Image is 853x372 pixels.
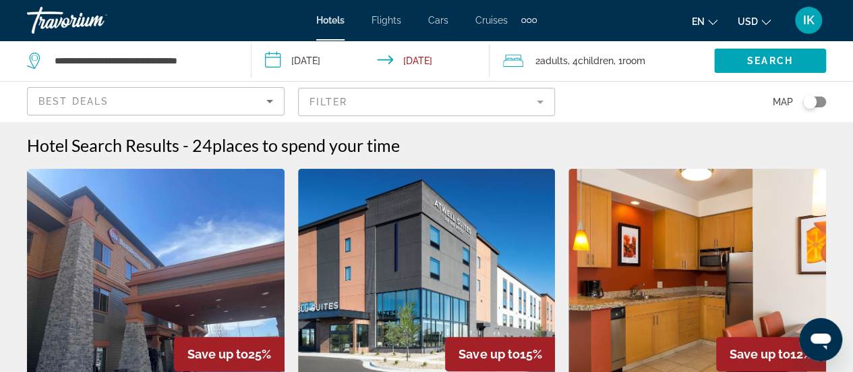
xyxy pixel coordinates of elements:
[38,96,109,107] span: Best Deals
[799,318,842,361] iframe: Button to launch messaging window
[803,14,815,27] span: IK
[38,93,273,109] mat-select: Sort by
[252,41,490,81] button: Check-in date: Oct 3, 2025 Check-out date: Oct 5, 2025
[372,15,401,26] a: Flights
[614,51,645,70] span: , 1
[738,11,771,31] button: Change currency
[521,9,537,31] button: Extra navigation items
[212,135,400,155] span: places to spend your time
[428,15,448,26] a: Cars
[459,347,519,361] span: Save up to
[192,135,400,155] h2: 24
[183,135,189,155] span: -
[568,51,614,70] span: , 4
[773,92,793,111] span: Map
[540,55,568,66] span: Adults
[578,55,614,66] span: Children
[174,337,285,371] div: 25%
[747,55,793,66] span: Search
[622,55,645,66] span: Room
[716,337,826,371] div: 12%
[298,87,556,117] button: Filter
[316,15,345,26] a: Hotels
[793,96,826,108] button: Toggle map
[738,16,758,27] span: USD
[730,347,790,361] span: Save up to
[714,49,826,73] button: Search
[535,51,568,70] span: 2
[475,15,508,26] a: Cruises
[791,6,826,34] button: User Menu
[692,11,717,31] button: Change language
[27,135,179,155] h1: Hotel Search Results
[490,41,714,81] button: Travelers: 2 adults, 4 children
[445,337,555,371] div: 15%
[692,16,705,27] span: en
[187,347,248,361] span: Save up to
[27,3,162,38] a: Travorium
